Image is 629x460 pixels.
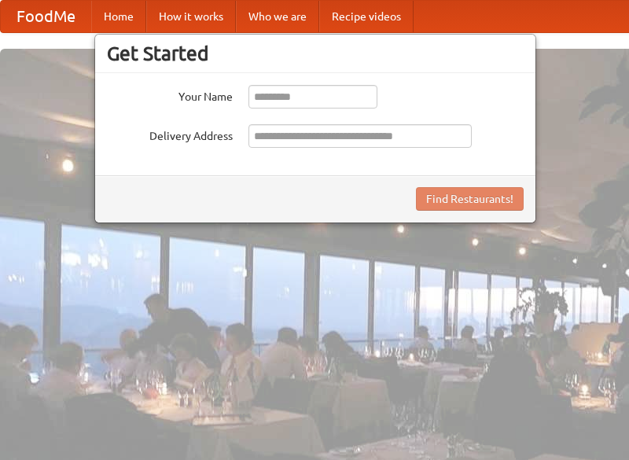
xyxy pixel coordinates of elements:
label: Your Name [107,85,233,105]
a: Who we are [236,1,319,32]
h3: Get Started [107,42,524,65]
a: Home [91,1,146,32]
button: Find Restaurants! [416,187,524,211]
a: How it works [146,1,236,32]
a: Recipe videos [319,1,414,32]
label: Delivery Address [107,124,233,144]
a: FoodMe [1,1,91,32]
